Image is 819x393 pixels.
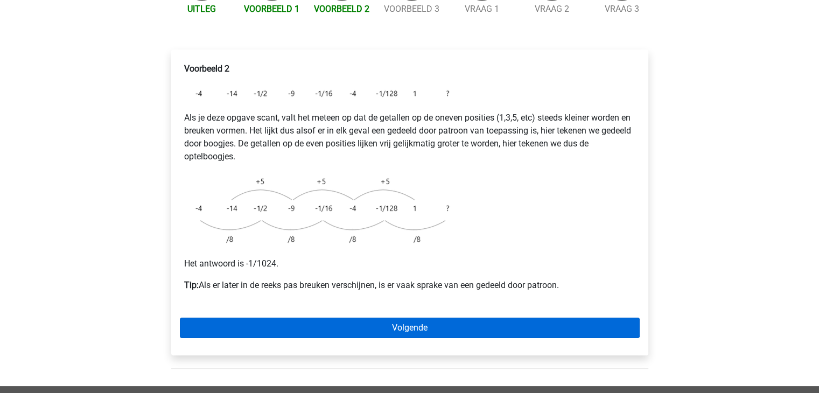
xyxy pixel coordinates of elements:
a: Vraag 3 [605,4,639,14]
img: Intertwinging_example_2_2.png [184,172,453,249]
b: Voorbeeld 2 [184,64,229,74]
a: Vraag 2 [535,4,569,14]
a: Voorbeeld 2 [314,4,369,14]
p: Als er later in de reeks pas breuken verschijnen, is er vaak sprake van een gedeeld door patroon. [184,279,635,292]
a: Uitleg [187,4,216,14]
img: Intertwinging_example_2_1.png [184,84,453,103]
a: Vraag 1 [465,4,499,14]
p: Het antwoord is -1/1024. [184,257,635,270]
a: Voorbeeld 3 [384,4,439,14]
b: Tip: [184,280,199,290]
a: Volgende [180,318,640,338]
p: Als je deze opgave scant, valt het meteen op dat de getallen op de oneven posities (1,3,5, etc) s... [184,111,635,163]
a: Voorbeeld 1 [244,4,299,14]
